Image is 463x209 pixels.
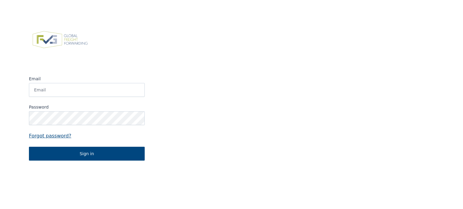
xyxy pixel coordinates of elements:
a: Forgot password? [29,132,145,140]
button: Sign in [29,147,145,161]
img: FVG - Global freight forwarding [29,28,91,52]
label: Email [29,76,145,82]
input: Email [29,83,145,97]
label: Password [29,104,145,110]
